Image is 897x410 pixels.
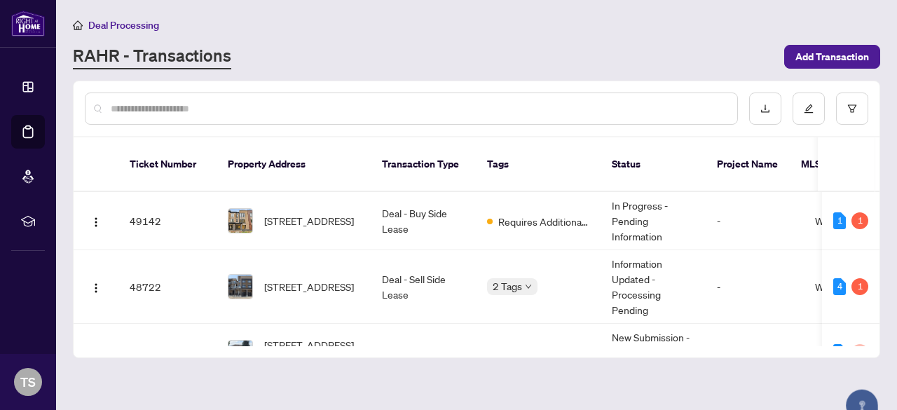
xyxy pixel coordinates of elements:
[264,279,354,294] span: [STREET_ADDRESS]
[90,217,102,228] img: Logo
[118,324,217,382] td: 47979
[601,324,706,382] td: New Submission - Processing Pending
[749,93,781,125] button: download
[73,44,231,69] a: RAHR - Transactions
[498,214,589,229] span: Requires Additional Docs
[228,341,252,364] img: thumbnail-img
[601,192,706,250] td: In Progress - Pending Information
[476,137,601,192] th: Tags
[11,11,45,36] img: logo
[706,192,804,250] td: -
[793,93,825,125] button: edit
[493,278,522,294] span: 2 Tags
[833,278,846,295] div: 4
[90,282,102,294] img: Logo
[85,210,107,232] button: Logo
[228,209,252,233] img: thumbnail-img
[118,137,217,192] th: Ticket Number
[833,344,846,361] div: 1
[20,372,36,392] span: TS
[525,283,532,290] span: down
[795,46,869,68] span: Add Transaction
[73,20,83,30] span: home
[851,278,868,295] div: 1
[815,214,875,227] span: W12252257
[841,361,883,403] button: Open asap
[118,192,217,250] td: 49142
[264,337,360,368] span: [STREET_ADDRESS][PERSON_NAME]
[784,45,880,69] button: Add Transaction
[371,250,476,324] td: Deal - Sell Side Lease
[88,19,159,32] span: Deal Processing
[371,137,476,192] th: Transaction Type
[815,280,875,293] span: W12308835
[836,93,868,125] button: filter
[601,137,706,192] th: Status
[706,250,804,324] td: -
[371,192,476,250] td: Deal - Buy Side Lease
[706,324,804,382] td: -
[706,137,790,192] th: Project Name
[498,346,542,361] span: Approved
[371,324,476,382] td: Listing
[85,341,107,364] button: Logo
[804,104,814,114] span: edit
[851,344,868,361] div: 0
[790,137,874,192] th: MLS #
[847,104,857,114] span: filter
[601,250,706,324] td: Information Updated - Processing Pending
[217,137,371,192] th: Property Address
[833,212,846,229] div: 1
[264,213,354,228] span: [STREET_ADDRESS]
[85,275,107,298] button: Logo
[228,275,252,299] img: thumbnail-img
[851,212,868,229] div: 1
[760,104,770,114] span: download
[118,250,217,324] td: 48722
